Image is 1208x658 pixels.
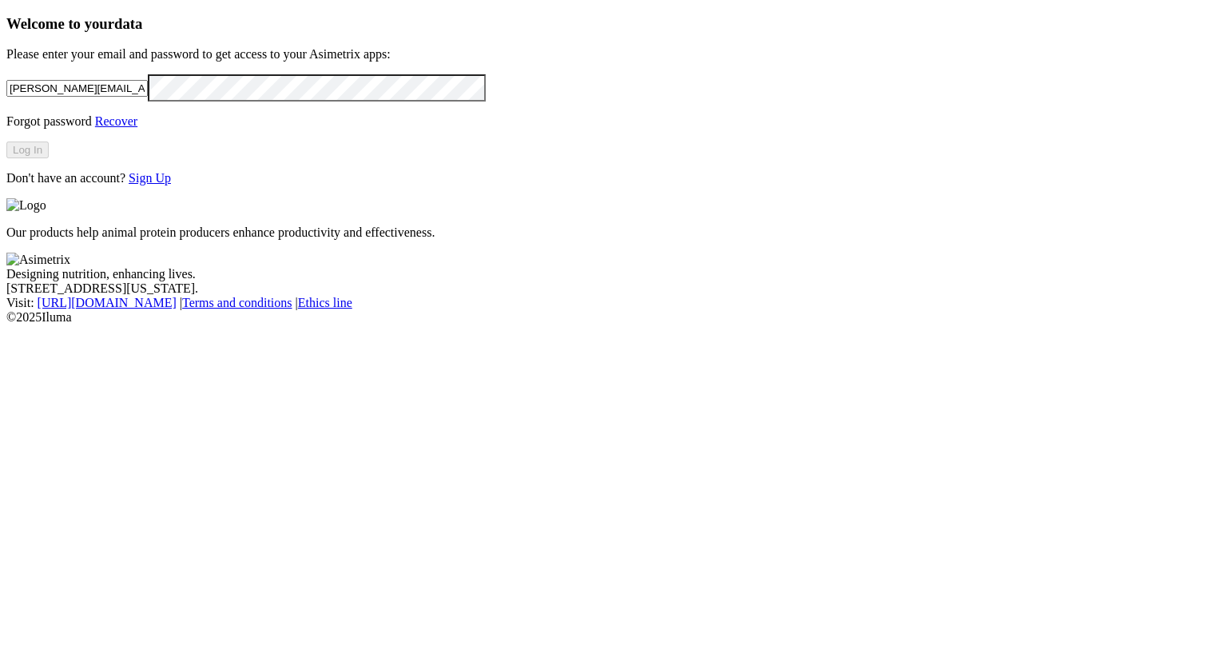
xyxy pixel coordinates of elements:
p: Forgot password [6,114,1202,129]
img: Logo [6,198,46,213]
p: Our products help animal protein producers enhance productivity and effectiveness. [6,225,1202,240]
h3: Welcome to your [6,15,1202,33]
span: data [114,15,142,32]
input: Your email [6,80,148,97]
img: Asimetrix [6,253,70,267]
div: [STREET_ADDRESS][US_STATE]. [6,281,1202,296]
a: Sign Up [129,171,171,185]
div: Designing nutrition, enhancing lives. [6,267,1202,281]
a: Recover [95,114,137,128]
a: Terms and conditions [182,296,292,309]
button: Log In [6,142,49,158]
p: Please enter your email and password to get access to your Asimetrix apps: [6,47,1202,62]
a: Ethics line [298,296,352,309]
p: Don't have an account? [6,171,1202,185]
div: © 2025 Iluma [6,310,1202,325]
a: [URL][DOMAIN_NAME] [38,296,177,309]
div: Visit : | | [6,296,1202,310]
